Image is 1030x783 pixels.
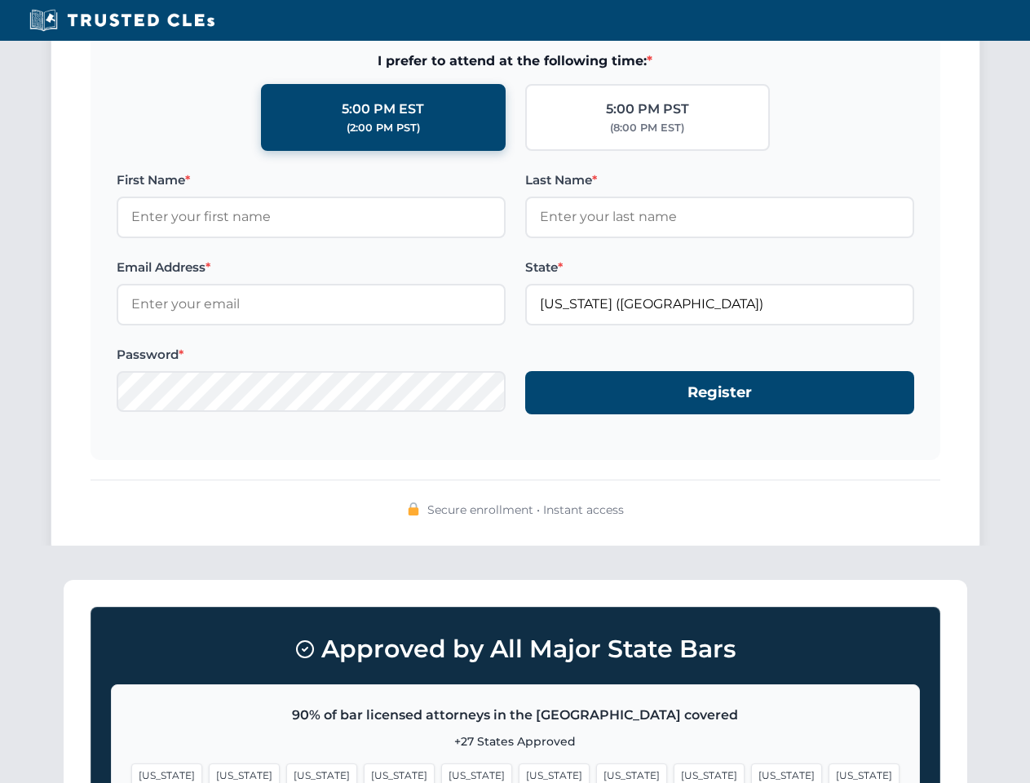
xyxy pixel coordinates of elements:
[117,345,506,365] label: Password
[525,284,914,325] input: Florida (FL)
[606,99,689,120] div: 5:00 PM PST
[24,8,219,33] img: Trusted CLEs
[117,258,506,277] label: Email Address
[131,705,900,726] p: 90% of bar licensed attorneys in the [GEOGRAPHIC_DATA] covered
[117,51,914,72] span: I prefer to attend at the following time:
[610,120,684,136] div: (8:00 PM EST)
[525,258,914,277] label: State
[117,284,506,325] input: Enter your email
[407,502,420,515] img: 🔒
[347,120,420,136] div: (2:00 PM PST)
[525,371,914,414] button: Register
[131,732,900,750] p: +27 States Approved
[111,627,920,671] h3: Approved by All Major State Bars
[525,197,914,237] input: Enter your last name
[117,170,506,190] label: First Name
[427,501,624,519] span: Secure enrollment • Instant access
[525,170,914,190] label: Last Name
[342,99,424,120] div: 5:00 PM EST
[117,197,506,237] input: Enter your first name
